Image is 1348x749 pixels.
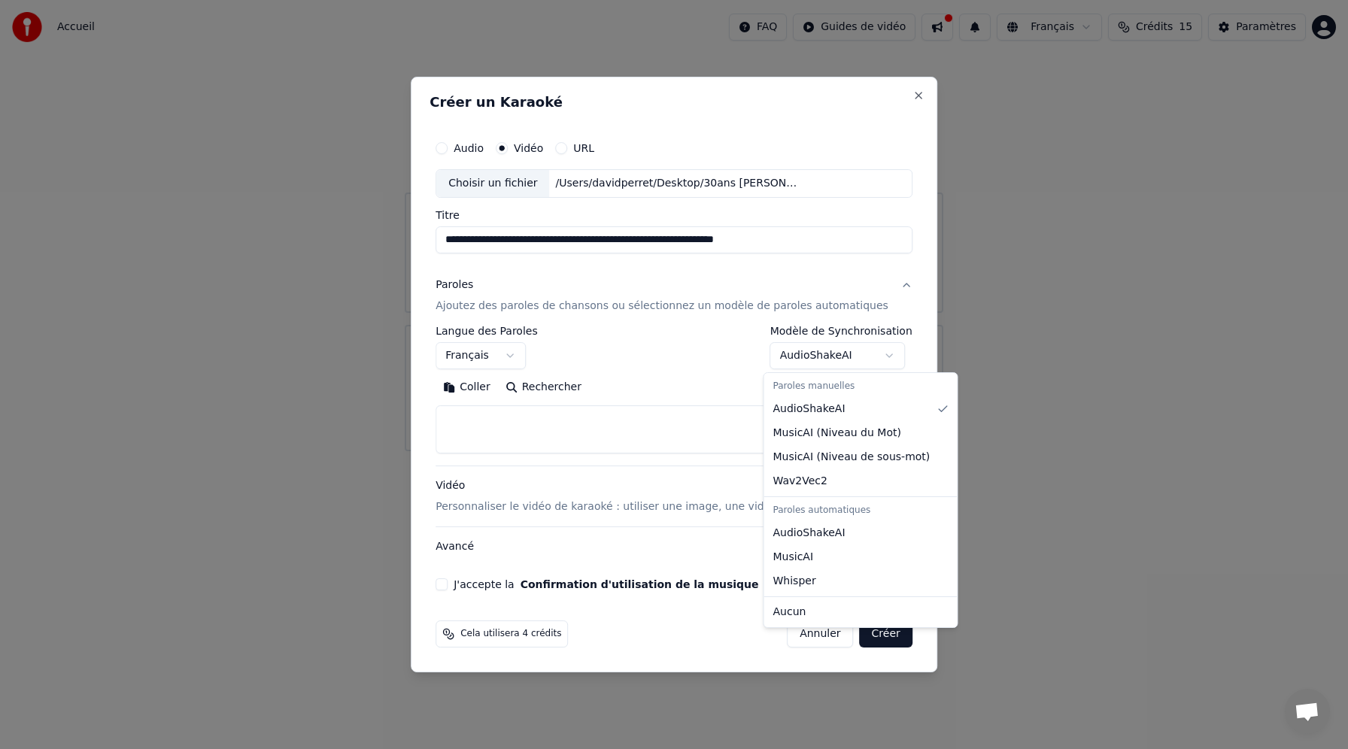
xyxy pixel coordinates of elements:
span: MusicAI ( Niveau du Mot ) [773,426,901,441]
span: MusicAI ( Niveau de sous-mot ) [773,450,931,465]
div: Paroles manuelles [767,376,955,397]
span: AudioShakeAI [773,526,846,541]
div: Paroles automatiques [767,500,955,521]
span: Wav2Vec2 [773,474,827,489]
span: Whisper [773,574,816,589]
span: MusicAI [773,550,814,565]
span: Aucun [773,605,806,620]
span: AudioShakeAI [773,402,846,417]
